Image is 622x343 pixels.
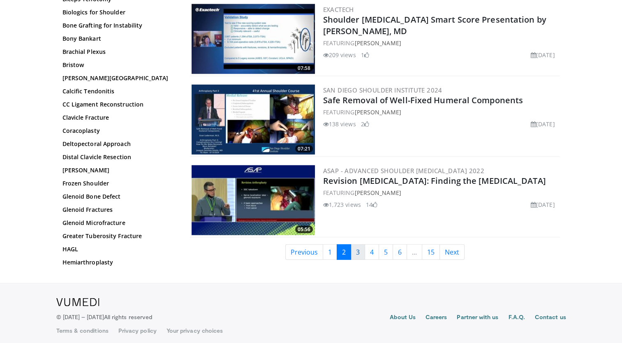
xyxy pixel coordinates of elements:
a: Biologics for Shoulder [62,8,173,16]
a: Coracoplasty [62,127,173,135]
li: 138 views [323,120,356,128]
a: Distal Clavicle Resection [62,153,173,161]
a: CC Ligament Reconstruction [62,100,173,109]
a: 05:56 [192,165,315,235]
a: Glenoid Bone Defect [62,192,173,201]
a: 07:58 [192,4,315,74]
a: Glenoid Fractures [62,206,173,214]
a: Bristow [62,61,173,69]
a: Clavicle Fracture [62,114,173,122]
a: [PERSON_NAME] [354,39,401,47]
a: Previous [285,244,323,260]
li: 14 [366,200,377,209]
a: Greater Tuberosity Fracture [62,232,173,240]
a: Privacy policy [118,327,157,335]
a: San Diego Shoulder Institute 2024 [323,86,442,94]
img: 45708068-9387-4cff-9b0a-c9a6e98dfe2e.300x170_q85_crop-smart_upscale.jpg [192,85,315,155]
span: 07:21 [295,145,313,153]
li: 2 [361,120,369,128]
a: Calcific Tendonitis [62,87,173,95]
a: 3 [351,244,365,260]
a: 4 [365,244,379,260]
a: Contact us [535,313,566,323]
a: Bony Bankart [62,35,173,43]
a: Partner with us [457,313,498,323]
li: 1 [361,51,369,59]
span: 07:58 [295,65,313,72]
a: Brachial Plexus [62,48,173,56]
li: [DATE] [531,120,555,128]
a: Deltopectoral Approach [62,140,173,148]
img: VuMedi Logo [56,298,99,306]
a: Revision [MEDICAL_DATA]: Finding the [MEDICAL_DATA] [323,175,546,186]
div: FEATURING [323,108,558,116]
nav: Search results pages [190,244,560,260]
li: 1,723 views [323,200,361,209]
a: ASAP - Advanced Shoulder [MEDICAL_DATA] 2022 [323,167,485,175]
a: Shoulder [MEDICAL_DATA] Smart Score Presentation by [PERSON_NAME], MD [323,14,546,37]
div: FEATURING [323,188,558,197]
a: Glenoid Microfracture [62,219,173,227]
li: 209 views [323,51,356,59]
span: All rights reserved [104,313,152,320]
a: [PERSON_NAME] [354,189,401,197]
span: 05:56 [295,226,313,233]
div: FEATURING [323,39,558,47]
a: Terms & conditions [56,327,109,335]
a: Hemiarthroplasty [62,258,173,267]
a: 2 [337,244,351,260]
a: About Us [390,313,416,323]
a: [PERSON_NAME] [354,108,401,116]
p: © [DATE] – [DATE] [56,313,153,321]
a: F.A.Q. [508,313,525,323]
a: Safe Removal of Well-Fixed Humeral Components [323,95,523,106]
a: Your privacy choices [166,327,223,335]
a: Next [439,244,465,260]
a: 1 [323,244,337,260]
a: 15 [422,244,440,260]
img: 0de425e2-aac5-4326-94f8-0befd27c0c2a.300x170_q85_crop-smart_upscale.jpg [192,4,315,74]
img: 77a3115d-27b0-487d-9c5e-e3a526c36ae8.300x170_q85_crop-smart_upscale.jpg [192,165,315,235]
a: 5 [379,244,393,260]
a: HAGL [62,245,173,253]
a: [PERSON_NAME] [62,166,173,174]
a: Frozen Shoulder [62,179,173,188]
a: 6 [393,244,407,260]
a: [PERSON_NAME][GEOGRAPHIC_DATA] [62,74,173,82]
a: Exactech [323,5,354,14]
li: [DATE] [531,51,555,59]
a: Bone Grafting for Instability [62,21,173,30]
li: [DATE] [531,200,555,209]
a: 07:21 [192,85,315,155]
a: Careers [425,313,447,323]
